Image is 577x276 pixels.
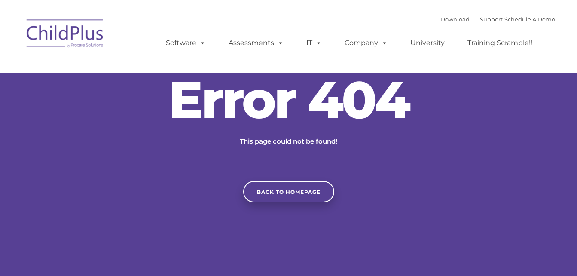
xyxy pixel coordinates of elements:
a: Training Scramble!! [459,34,541,52]
a: IT [298,34,330,52]
p: This page could not be found! [198,136,379,147]
a: Assessments [220,34,292,52]
h2: Error 404 [160,74,418,126]
a: Schedule A Demo [504,16,555,23]
a: Company [336,34,396,52]
a: Software [157,34,214,52]
a: Download [440,16,470,23]
img: ChildPlus by Procare Solutions [22,13,108,56]
font: | [440,16,555,23]
a: University [402,34,453,52]
a: Support [480,16,503,23]
a: Back to homepage [243,181,334,202]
